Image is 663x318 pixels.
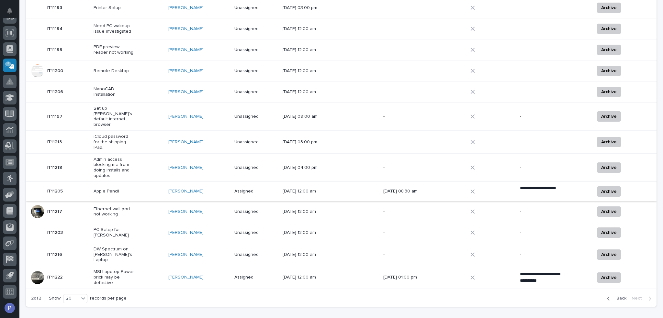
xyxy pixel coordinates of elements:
a: [PERSON_NAME] [168,89,204,95]
p: IT11197 [47,113,64,119]
p: Assigned [234,189,275,194]
p: - [520,5,560,11]
button: Back [602,295,629,301]
p: - [383,89,424,95]
p: IT11222 [47,273,64,280]
p: Apple Pencil [94,189,134,194]
button: Archive [597,206,621,217]
span: Archive [601,88,617,96]
p: DW Spectrum on [PERSON_NAME]'s Laptop [94,247,134,263]
button: Archive [597,186,621,197]
p: - [520,230,560,236]
p: [DATE] 04:00 pm [283,165,323,170]
p: Set up [PERSON_NAME]'s default internet browser [94,106,134,127]
p: - [383,47,424,53]
p: Admin access blocking me from doing installs and updates [94,157,134,179]
p: [DATE] 12:00 am [283,275,323,280]
p: PDF preview reader not working [94,44,134,55]
p: Unassigned [234,139,275,145]
button: Archive [597,87,621,97]
tr: IT11205IT11205 Apple Pencil[PERSON_NAME] Assigned[DATE] 12:00 am[DATE] 08:30 am**** **** **** ***... [26,182,657,201]
span: Archive [601,46,617,54]
p: [DATE] 12:00 am [283,47,323,53]
button: Next [629,295,657,301]
p: [DATE] 03:00 pm [283,139,323,145]
p: MSI Lapotop Power brick may be defective [94,269,134,285]
tr: IT11206IT11206 NanoCAD Installation[PERSON_NAME] Unassigned[DATE] 12:00 am--Archive [26,82,657,103]
button: Archive [597,272,621,283]
p: Unassigned [234,165,275,170]
p: - [383,114,424,119]
a: [PERSON_NAME] [168,114,204,119]
p: - [520,209,560,214]
p: IT11200 [47,67,64,74]
button: Archive [597,45,621,55]
button: Archive [597,227,621,238]
p: - [383,26,424,32]
a: [PERSON_NAME] [168,5,204,11]
a: [PERSON_NAME] [168,165,204,170]
tr: IT11194IT11194 Need PC wakeup issue investigated[PERSON_NAME] Unassigned[DATE] 12:00 am--Archive [26,18,657,39]
p: [DATE] 12:00 am [283,26,323,32]
p: [DATE] 08:30 am [383,189,424,194]
button: Archive [597,249,621,260]
button: Notifications [3,4,17,17]
span: Archive [601,188,617,195]
button: Archive [597,162,621,173]
p: Unassigned [234,26,275,32]
a: [PERSON_NAME] [168,26,204,32]
a: [PERSON_NAME] [168,230,204,236]
span: Archive [601,67,617,75]
p: IT11216 [47,251,63,258]
p: Printer Setup [94,5,134,11]
p: Need PC wakeup issue investigated [94,23,134,34]
p: - [383,5,424,11]
tr: IT11217IT11217 Ethernet wall port not working[PERSON_NAME] Unassigned[DATE] 12:00 am--Archive [26,201,657,222]
span: Archive [601,4,617,12]
button: Archive [597,66,621,76]
p: Unassigned [234,114,275,119]
span: Archive [601,274,617,281]
p: IT11194 [47,25,64,32]
p: [DATE] 12:00 am [283,68,323,74]
tr: IT11203IT11203 PC Setup for [PERSON_NAME][PERSON_NAME] Unassigned[DATE] 12:00 am--Archive [26,222,657,243]
p: Unassigned [234,209,275,214]
p: IT11206 [47,88,64,95]
a: [PERSON_NAME] [168,68,204,74]
a: [PERSON_NAME] [168,252,204,258]
p: IT11218 [47,164,63,170]
p: IT11213 [47,138,63,145]
p: - [383,68,424,74]
p: - [520,165,560,170]
p: Remote Desktop [94,68,134,74]
p: NanoCAD Installation [94,86,134,97]
span: Archive [601,164,617,171]
p: [DATE] 09:00 am [283,114,323,119]
p: - [520,68,560,74]
p: IT11217 [47,208,63,214]
p: - [520,114,560,119]
p: records per page [90,296,127,301]
span: Archive [601,229,617,236]
p: [DATE] 03:00 pm [283,5,323,11]
p: - [383,209,424,214]
p: [DATE] 12:00 am [283,189,323,194]
a: [PERSON_NAME] [168,47,204,53]
span: Next [632,295,646,301]
p: Ethernet wall port not working [94,206,134,217]
span: Archive [601,251,617,258]
p: - [520,26,560,32]
p: Unassigned [234,68,275,74]
button: Archive [597,111,621,122]
button: Archive [597,3,621,13]
tr: IT11218IT11218 Admin access blocking me from doing installs and updates[PERSON_NAME] Unassigned[D... [26,154,657,182]
p: Unassigned [234,47,275,53]
tr: IT11216IT11216 DW Spectrum on [PERSON_NAME]'s Laptop[PERSON_NAME] Unassigned[DATE] 12:00 am--Archive [26,243,657,266]
p: iCloud password for the shipping IPad. [94,134,134,150]
tr: IT11200IT11200 Remote Desktop[PERSON_NAME] Unassigned[DATE] 12:00 am--Archive [26,60,657,82]
p: Show [49,296,61,301]
tr: IT11222IT11222 MSI Lapotop Power brick may be defective[PERSON_NAME] Assigned[DATE] 12:00 am[DATE... [26,266,657,289]
span: Back [612,295,626,301]
a: [PERSON_NAME] [168,189,204,194]
p: - [520,47,560,53]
